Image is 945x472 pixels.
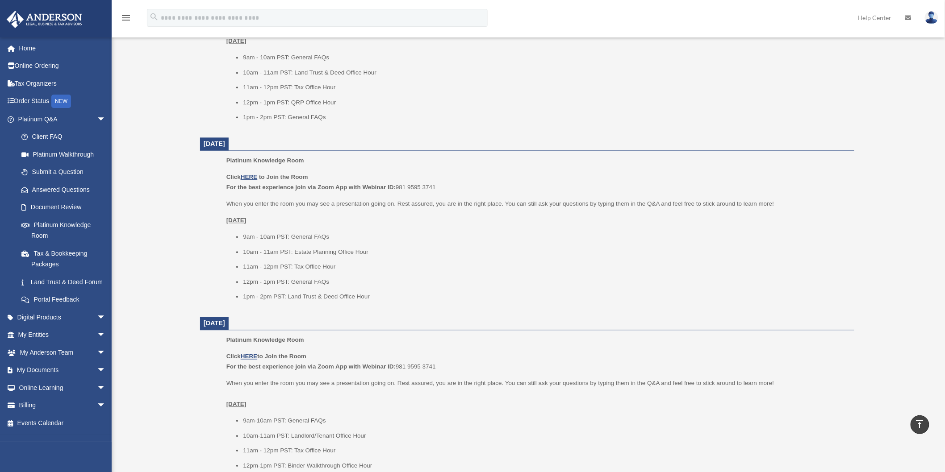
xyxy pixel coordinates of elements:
li: 10am - 11am PST: Land Trust & Deed Office Hour [243,67,848,78]
a: HERE [241,353,257,360]
a: Order StatusNEW [6,92,119,111]
b: For the best experience join via Zoom App with Webinar ID: [226,184,396,190]
span: arrow_drop_down [97,397,115,415]
a: menu [121,16,131,23]
img: Anderson Advisors Platinum Portal [4,11,85,28]
a: My Anderson Teamarrow_drop_down [6,344,119,361]
a: Tax Organizers [6,75,119,92]
a: Platinum Walkthrough [13,145,119,163]
u: [DATE] [226,37,247,44]
a: Platinum Knowledge Room [13,216,115,244]
li: 1pm - 2pm PST: Land Trust & Deed Office Hour [243,291,848,302]
p: 981 9595 3741 [226,172,848,193]
b: to Join the Room [259,174,308,180]
li: 11am - 12pm PST: Tax Office Hour [243,261,848,272]
b: For the best experience join via Zoom App with Webinar ID: [226,363,396,370]
a: Answered Questions [13,181,119,199]
li: 9am-10am PST: General FAQs [243,415,848,426]
span: Platinum Knowledge Room [226,336,304,343]
div: NEW [51,95,71,108]
li: 12pm - 1pm PST: QRP Office Hour [243,97,848,108]
a: Home [6,39,119,57]
a: My Documentsarrow_drop_down [6,361,119,379]
a: HERE [241,174,257,180]
span: arrow_drop_down [97,308,115,327]
b: Click to Join the Room [226,353,306,360]
span: arrow_drop_down [97,326,115,344]
span: Platinum Knowledge Room [226,157,304,164]
a: Land Trust & Deed Forum [13,273,119,291]
a: vertical_align_top [911,415,929,434]
a: Client FAQ [13,128,119,146]
a: Events Calendar [6,414,119,432]
li: 11am - 12pm PST: Tax Office Hour [243,445,848,456]
a: Tax & Bookkeeping Packages [13,244,119,273]
span: arrow_drop_down [97,344,115,362]
a: My Entitiesarrow_drop_down [6,326,119,344]
span: arrow_drop_down [97,361,115,380]
a: Document Review [13,199,119,216]
a: Online Ordering [6,57,119,75]
a: Online Learningarrow_drop_down [6,379,119,397]
u: [DATE] [226,217,247,224]
p: 981 9595 3741 [226,351,848,372]
span: [DATE] [204,140,225,147]
i: vertical_align_top [915,419,925,430]
img: User Pic [925,11,938,24]
li: 10am-11am PST: Landlord/Tenant Office Hour [243,431,848,441]
a: Platinum Q&Aarrow_drop_down [6,110,119,128]
span: arrow_drop_down [97,379,115,397]
a: Digital Productsarrow_drop_down [6,308,119,326]
a: Submit a Question [13,163,119,181]
li: 12pm-1pm PST: Binder Walkthrough Office Hour [243,460,848,471]
span: [DATE] [204,319,225,327]
li: 9am - 10am PST: General FAQs [243,232,848,242]
li: 11am - 12pm PST: Tax Office Hour [243,82,848,93]
li: 10am - 11am PST: Estate Planning Office Hour [243,247,848,257]
i: search [149,12,159,22]
i: menu [121,12,131,23]
u: [DATE] [226,401,247,407]
p: When you enter the room you may see a presentation going on. Rest assured, you are in the right p... [226,378,848,410]
a: Portal Feedback [13,291,119,309]
li: 12pm - 1pm PST: General FAQs [243,277,848,287]
li: 9am - 10am PST: General FAQs [243,52,848,63]
li: 1pm - 2pm PST: General FAQs [243,112,848,123]
a: Billingarrow_drop_down [6,397,119,414]
p: When you enter the room you may see a presentation going on. Rest assured, you are in the right p... [226,199,848,209]
span: arrow_drop_down [97,110,115,128]
b: Click [226,174,259,180]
